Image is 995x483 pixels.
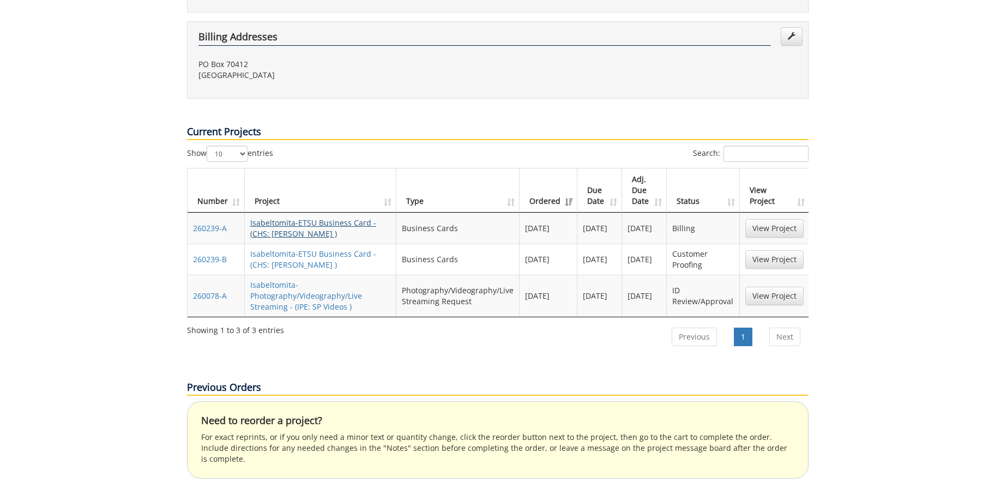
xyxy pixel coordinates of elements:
td: [DATE] [622,275,667,317]
p: [GEOGRAPHIC_DATA] [198,70,490,81]
h4: Need to reorder a project? [201,415,794,426]
th: Status: activate to sort column ascending [667,168,739,213]
th: Ordered: activate to sort column ascending [520,168,577,213]
p: For exact reprints, or if you only need a minor text or quantity change, click the reorder button... [201,432,794,464]
p: PO Box 70412 [198,59,490,70]
a: View Project [745,250,804,269]
a: 260239-A [193,223,227,233]
td: ID Review/Approval [667,275,739,317]
p: Previous Orders [187,381,809,396]
td: Business Cards [396,213,520,244]
td: [DATE] [520,244,577,275]
a: Next [769,328,800,346]
td: Billing [667,213,739,244]
select: Showentries [207,146,248,162]
th: Adj. Due Date: activate to sort column ascending [622,168,667,213]
td: Customer Proofing [667,244,739,275]
a: Isabeltomita-Photography/Videography/Live Streaming - (IPE: SP Videos ) [250,280,362,312]
td: [DATE] [520,275,577,317]
h4: Billing Addresses [198,32,771,46]
th: Number: activate to sort column ascending [188,168,245,213]
a: 260239-B [193,254,227,264]
label: Search: [693,146,809,162]
a: View Project [745,287,804,305]
input: Search: [723,146,809,162]
td: [DATE] [622,213,667,244]
th: View Project: activate to sort column ascending [740,168,809,213]
a: 260078-A [193,291,227,301]
th: Type: activate to sort column ascending [396,168,520,213]
label: Show entries [187,146,273,162]
td: [DATE] [577,244,622,275]
a: Isabeltomita-ETSU Business Card - (CHS: [PERSON_NAME] ) [250,249,376,270]
td: Photography/Videography/Live Streaming Request [396,275,520,317]
p: Current Projects [187,125,809,140]
th: Project: activate to sort column ascending [245,168,396,213]
td: [DATE] [577,213,622,244]
div: Showing 1 to 3 of 3 entries [187,321,284,336]
td: [DATE] [520,213,577,244]
td: [DATE] [622,244,667,275]
a: Edit Addresses [781,27,803,46]
a: Isabeltomita-ETSU Business Card - (CHS: [PERSON_NAME] ) [250,218,376,239]
th: Due Date: activate to sort column ascending [577,168,622,213]
td: [DATE] [577,275,622,317]
a: Previous [672,328,717,346]
td: Business Cards [396,244,520,275]
a: View Project [745,219,804,238]
a: 1 [734,328,752,346]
